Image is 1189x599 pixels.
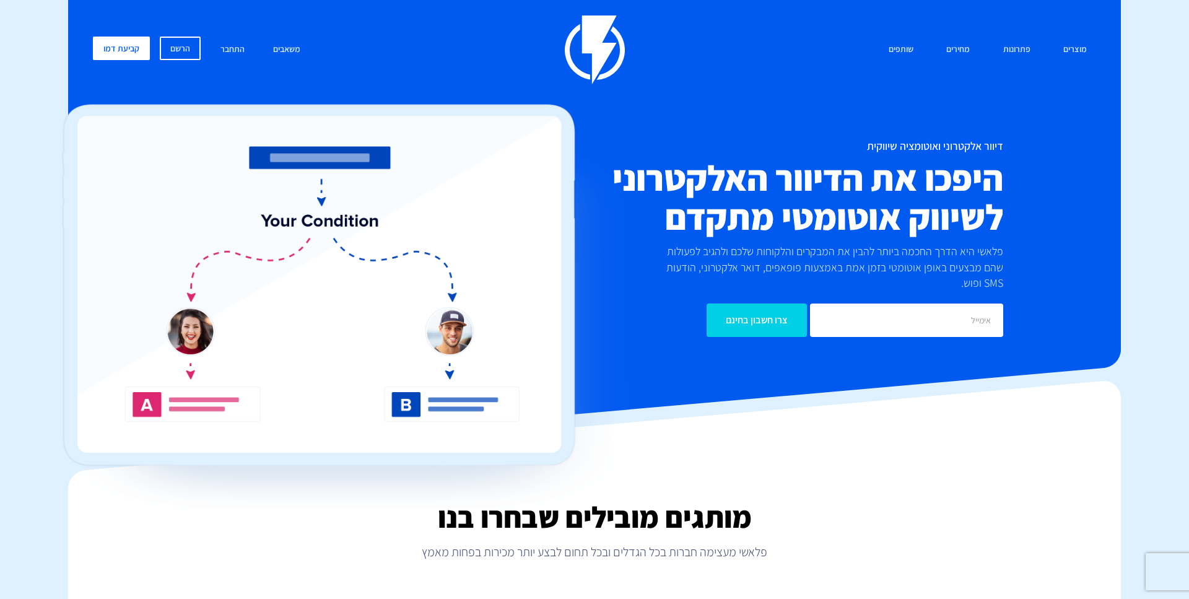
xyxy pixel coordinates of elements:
[520,140,1003,152] h1: דיוור אלקטרוני ואוטומציה שיווקית
[160,37,201,60] a: הרשם
[994,37,1040,63] a: פתרונות
[879,37,923,63] a: שותפים
[211,37,254,63] a: התחבר
[68,543,1121,561] p: פלאשי מעצימה חברות בכל הגדלים ובכל תחום לבצע יותר מכירות בפחות מאמץ
[937,37,979,63] a: מחירים
[1054,37,1096,63] a: מוצרים
[707,304,807,337] input: צרו חשבון בחינם
[520,159,1003,237] h2: היפכו את הדיוור האלקטרוני לשיווק אוטומטי מתקדם
[810,304,1003,337] input: אימייל
[646,243,1004,291] p: פלאשי היא הדרך החכמה ביותר להבין את המבקרים והלקוחות שלכם ולהגיב לפעולות שהם מבצעים באופן אוטומטי...
[93,37,150,60] a: קביעת דמו
[68,501,1121,534] h2: מותגים מובילים שבחרו בנו
[264,37,310,63] a: משאבים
